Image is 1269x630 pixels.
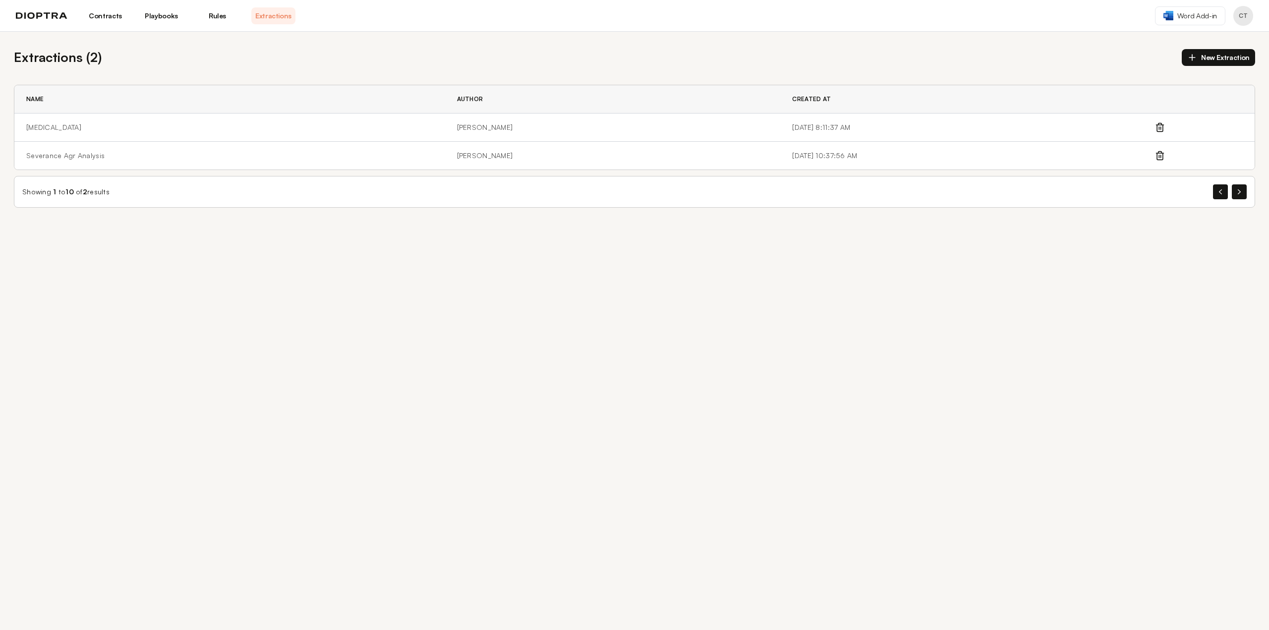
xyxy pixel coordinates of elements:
[1232,184,1247,199] button: Next
[1155,6,1225,25] a: Word Add-in
[445,85,781,114] th: Author
[1213,184,1228,199] button: Previous
[83,187,87,196] span: 2
[1163,11,1173,20] img: word
[445,142,781,170] td: [PERSON_NAME]
[445,114,781,142] td: [PERSON_NAME]
[14,142,445,170] td: Severance Agr Analysis
[14,114,445,142] td: [MEDICAL_DATA]
[1182,49,1255,66] button: New Extraction
[1177,11,1217,21] span: Word Add-in
[1233,6,1253,26] button: Profile menu
[780,114,1154,142] td: [DATE] 8:11:37 AM
[22,187,110,197] div: Showing to of results
[53,187,56,196] span: 1
[16,12,67,19] img: logo
[14,85,445,114] th: Name
[14,48,102,67] h2: Extractions ( 2 )
[251,7,295,24] a: Extractions
[65,187,74,196] span: 10
[139,7,183,24] a: Playbooks
[780,142,1154,170] td: [DATE] 10:37:56 AM
[195,7,239,24] a: Rules
[83,7,127,24] a: Contracts
[780,85,1154,114] th: Created At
